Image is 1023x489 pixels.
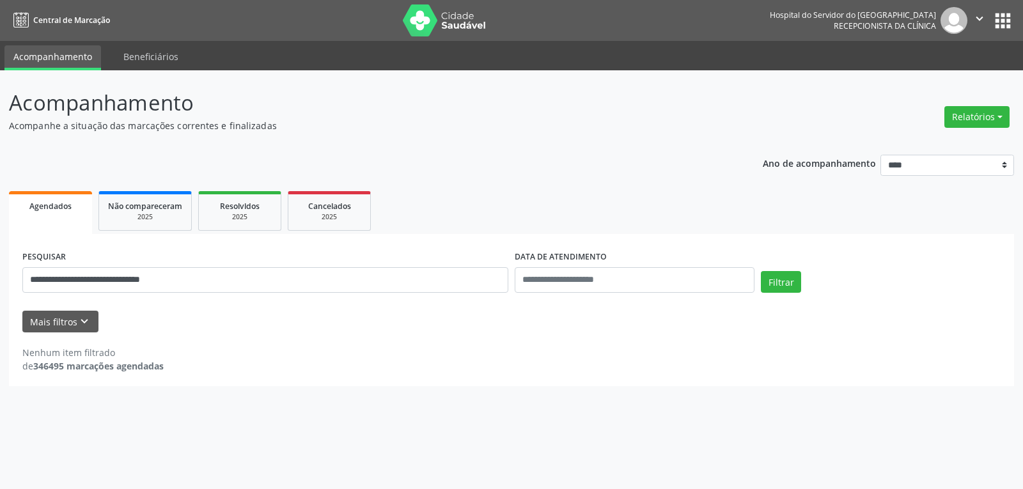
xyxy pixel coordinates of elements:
[208,212,272,222] div: 2025
[9,10,110,31] a: Central de Marcação
[108,212,182,222] div: 2025
[9,119,712,132] p: Acompanhe a situação das marcações correntes e finalizadas
[770,10,936,20] div: Hospital do Servidor do [GEOGRAPHIC_DATA]
[114,45,187,68] a: Beneficiários
[22,346,164,359] div: Nenhum item filtrado
[992,10,1014,32] button: apps
[22,311,98,333] button: Mais filtroskeyboard_arrow_down
[941,7,967,34] img: img
[22,247,66,267] label: PESQUISAR
[220,201,260,212] span: Resolvidos
[9,87,712,119] p: Acompanhamento
[33,360,164,372] strong: 346495 marcações agendadas
[33,15,110,26] span: Central de Marcação
[77,314,91,329] i: keyboard_arrow_down
[297,212,361,222] div: 2025
[967,7,992,34] button: 
[308,201,351,212] span: Cancelados
[763,155,876,171] p: Ano de acompanhamento
[834,20,936,31] span: Recepcionista da clínica
[4,45,101,70] a: Acompanhamento
[22,359,164,373] div: de
[515,247,607,267] label: DATA DE ATENDIMENTO
[29,201,72,212] span: Agendados
[944,106,1010,128] button: Relatórios
[761,271,801,293] button: Filtrar
[108,201,182,212] span: Não compareceram
[972,12,987,26] i: 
